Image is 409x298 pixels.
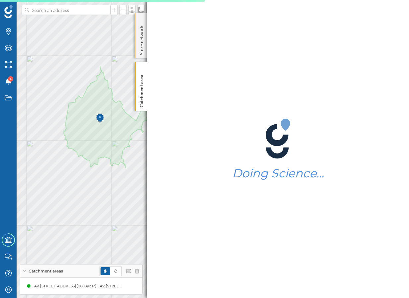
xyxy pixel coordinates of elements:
[29,268,63,274] span: Catchment areas
[138,72,145,107] p: Catchment area
[98,283,163,289] div: Av. [STREET_ADDRESS] (30' By car)
[138,23,145,55] p: Store network
[232,167,324,180] h1: Doing Science…
[14,5,38,11] span: Support
[4,5,13,18] img: Geoblink Logo
[96,112,104,125] img: Marker
[10,76,12,82] span: 4
[32,283,98,289] div: Av. [STREET_ADDRESS] (30' By car)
